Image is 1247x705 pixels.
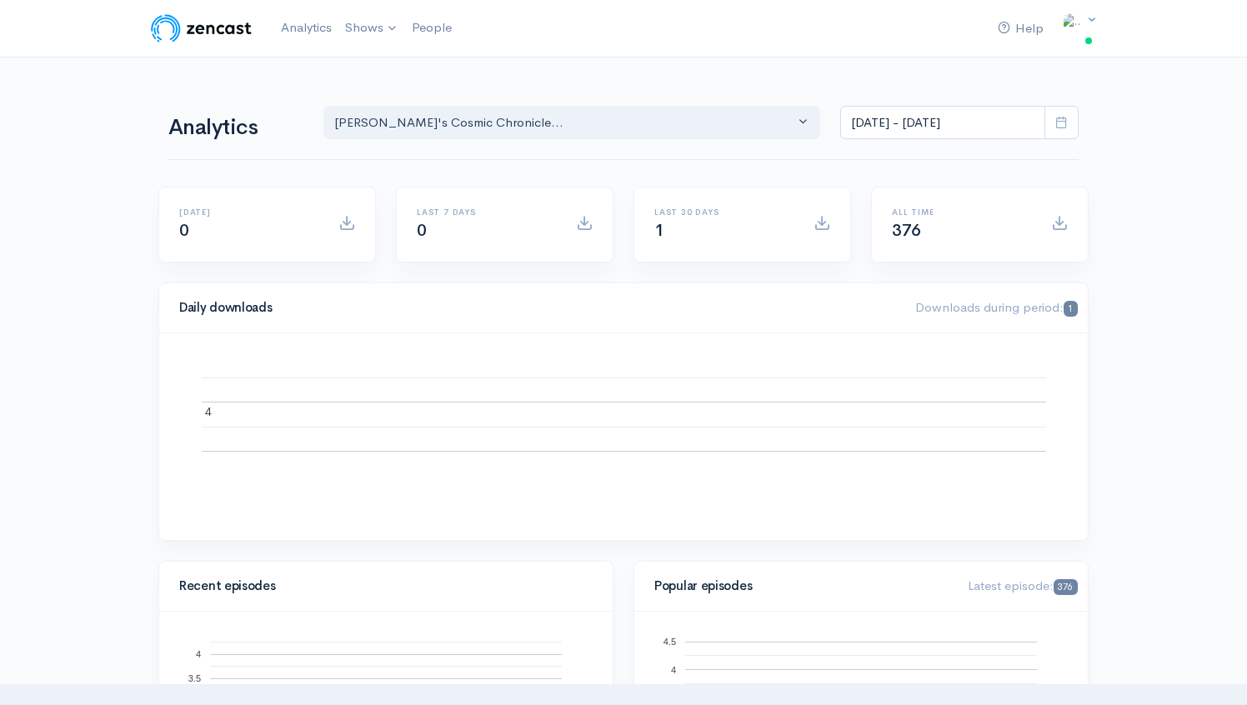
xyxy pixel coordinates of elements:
text: 3.5 [188,673,201,683]
h4: Recent episodes [179,579,583,593]
text: 4 [196,649,201,659]
a: Shows [338,10,405,47]
a: People [405,10,458,46]
span: Downloads during period: [915,299,1078,315]
iframe: gist-messenger-bubble-iframe [1190,648,1230,688]
h6: [DATE] [179,207,318,217]
span: 376 [892,220,921,241]
h1: Analytics [168,116,303,140]
text: 4 [205,404,212,417]
a: Analytics [274,10,338,46]
h6: Last 7 days [417,207,556,217]
button: Zenora's Cosmic Chronicle... [323,106,820,140]
img: ZenCast Logo [148,12,254,45]
a: Help [991,11,1050,47]
h4: Daily downloads [179,301,895,315]
input: analytics date range selector [840,106,1045,140]
text: 4 [671,664,676,674]
span: 0 [179,220,189,241]
span: 376 [1054,579,1078,595]
h4: Popular episodes [654,579,948,593]
div: [PERSON_NAME]'s Cosmic Chronicle... [334,113,794,132]
span: Latest episode: [968,577,1078,593]
h6: All time [892,207,1031,217]
span: 0 [417,220,427,241]
span: 1 [1064,301,1078,317]
text: 4.5 [664,637,676,647]
img: ... [1060,13,1084,30]
svg: A chart. [179,353,1068,520]
span: 1 [654,220,664,241]
h6: Last 30 days [654,207,794,217]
